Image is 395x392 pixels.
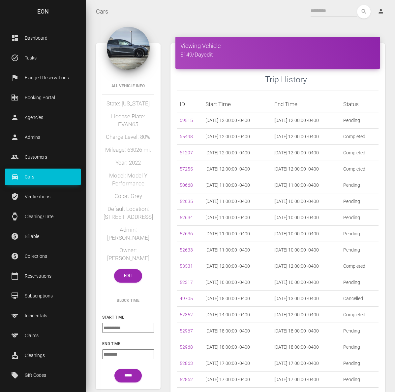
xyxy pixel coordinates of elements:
td: [DATE] 12:00:00 -0400 [203,129,272,145]
a: 61297 [180,150,193,155]
td: Pending [341,177,379,193]
h5: Color: Grey [102,192,154,200]
td: [DATE] 12:00:00 -0400 [272,307,341,323]
a: card_membership Subscriptions [5,288,81,304]
td: Completed [341,161,379,177]
td: [DATE] 11:00:00 -0400 [272,177,341,193]
p: Cleaning/Late [10,212,76,221]
button: search [357,5,371,19]
td: [DATE] 13:00:00 -0400 [272,291,341,307]
h6: Block Time [102,297,154,303]
a: 52968 [180,344,193,350]
h5: Owner: [PERSON_NAME] [102,247,154,262]
td: Completed [341,129,379,145]
a: sports Incidentals [5,307,81,324]
h5: Charge Level: 80% [102,133,154,141]
td: [DATE] 10:00:00 -0400 [272,242,341,258]
a: 57255 [180,166,193,172]
p: Gift Codes [10,370,76,380]
td: [DATE] 12:00:00 -0400 [272,129,341,145]
a: people Customers [5,149,81,165]
td: [DATE] 17:00:00 -0400 [272,355,341,372]
a: verified_user Verifications [5,188,81,205]
a: flag Flagged Reservations [5,69,81,86]
td: [DATE] 17:00:00 -0400 [272,372,341,388]
a: person [373,5,390,18]
h6: End Time [102,341,154,347]
p: Reservations [10,271,76,281]
td: [DATE] 12:00:00 -0400 [272,112,341,129]
h5: Model: Model Y Performance [102,172,154,188]
a: 65498 [180,134,193,139]
a: 52634 [180,215,193,220]
h5: $149/Day [180,51,375,59]
td: [DATE] 18:00:00 -0400 [203,291,272,307]
td: [DATE] 10:00:00 -0400 [272,210,341,226]
td: [DATE] 12:00:00 -0400 [203,112,272,129]
td: [DATE] 10:00:00 -0400 [272,226,341,242]
td: Pending [341,112,379,129]
h3: Trip History [265,74,379,85]
td: Pending [341,355,379,372]
th: End Time [272,96,341,112]
a: 53531 [180,263,193,269]
a: sports Claims [5,327,81,344]
td: [DATE] 18:00:00 -0400 [272,339,341,355]
a: task_alt Tasks [5,50,81,66]
p: Admins [10,132,76,142]
p: Billable [10,231,76,241]
a: Cars [96,3,108,20]
a: 50668 [180,182,193,188]
td: [DATE] 11:00:00 -0400 [203,177,272,193]
a: 52635 [180,199,193,204]
a: 52636 [180,231,193,236]
td: Pending [341,372,379,388]
td: Pending [341,339,379,355]
td: Completed [341,258,379,274]
td: [DATE] 17:00:00 -0400 [203,372,272,388]
td: Pending [341,323,379,339]
a: 52862 [180,377,193,382]
p: Booking Portal [10,93,76,102]
a: edit [204,51,213,58]
td: Pending [341,274,379,291]
h5: Year: 2022 [102,159,154,167]
td: [DATE] 18:00:00 -0400 [203,339,272,355]
td: [DATE] 10:00:00 -0400 [203,274,272,291]
td: [DATE] 12:00:00 -0400 [203,161,272,177]
a: 69515 [180,118,193,123]
td: [DATE] 18:00:00 -0400 [203,323,272,339]
a: 52863 [180,361,193,366]
td: [DATE] 12:00:00 -0400 [203,258,272,274]
h4: Viewing Vehicle [180,42,375,50]
p: Flagged Reservations [10,73,76,83]
p: Dashboard [10,33,76,43]
td: [DATE] 10:00:00 -0400 [272,193,341,210]
td: [DATE] 14:00:00 -0400 [203,307,272,323]
h5: License Plate: EVAN65 [102,113,154,129]
th: Start Time [203,96,272,112]
a: 52317 [180,280,193,285]
td: [DATE] 11:00:00 -0400 [203,193,272,210]
img: 251.png [107,27,150,70]
th: Status [341,96,379,112]
td: Pending [341,226,379,242]
a: local_offer Gift Codes [5,367,81,383]
td: Completed [341,307,379,323]
a: cleaning_services Cleanings [5,347,81,364]
p: Verifications [10,192,76,202]
h5: Default Location: [STREET_ADDRESS] [102,205,154,221]
p: Collections [10,251,76,261]
a: 52352 [180,312,193,317]
a: 52633 [180,247,193,253]
i: person [378,8,384,15]
p: Customers [10,152,76,162]
a: corporate_fare Booking Portal [5,89,81,106]
p: Subscriptions [10,291,76,301]
p: Cars [10,172,76,182]
td: [DATE] 12:00:00 -0400 [203,145,272,161]
td: Cancelled [341,291,379,307]
td: [DATE] 12:00:00 -0400 [272,161,341,177]
td: [DATE] 11:00:00 -0400 [203,226,272,242]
